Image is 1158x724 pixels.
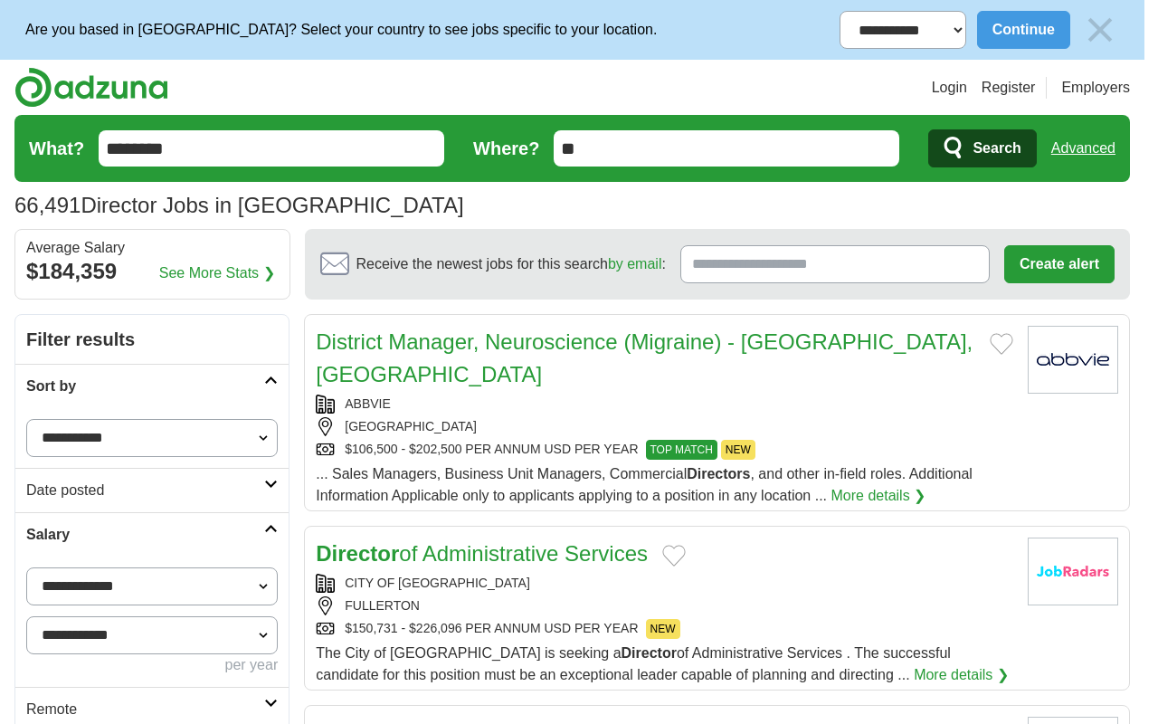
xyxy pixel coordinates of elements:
[608,256,662,271] a: by email
[14,67,168,108] img: Adzuna logo
[646,619,680,639] span: NEW
[1051,130,1115,167] a: Advanced
[914,664,1009,686] a: More details ❯
[316,541,399,566] strong: Director
[26,654,278,676] div: per year
[316,329,973,386] a: District Manager, Neuroscience (Migraine) - [GEOGRAPHIC_DATA], [GEOGRAPHIC_DATA]
[15,315,289,364] h2: Filter results
[977,11,1070,49] button: Continue
[15,364,289,408] a: Sort by
[646,440,717,460] span: TOP MATCH
[662,545,686,567] button: Add to favorite jobs
[473,135,539,162] label: Where?
[687,466,750,481] strong: Directors
[345,396,391,411] a: ABBVIE
[316,596,1013,615] div: FULLERTON
[1028,326,1118,394] img: AbbVie logo
[14,193,464,217] h1: Director Jobs in [GEOGRAPHIC_DATA]
[316,541,648,566] a: Directorof Administrative Services
[316,417,1013,436] div: [GEOGRAPHIC_DATA]
[15,468,289,512] a: Date posted
[990,333,1013,355] button: Add to favorite jobs
[316,466,973,503] span: ... Sales Managers, Business Unit Managers, Commercial , and other in-field roles. Additional Inf...
[26,241,279,255] div: Average Salary
[928,129,1036,167] button: Search
[26,255,279,288] div: $184,359
[316,645,951,682] span: The City of [GEOGRAPHIC_DATA] is seeking a of Administrative Services . The successful candidate ...
[14,189,81,222] span: 66,491
[1004,245,1115,283] button: Create alert
[316,619,1013,639] div: $150,731 - $226,096 PER ANNUM USD PER YEAR
[356,253,666,275] span: Receive the newest jobs for this search :
[982,77,1036,99] a: Register
[26,524,264,546] h2: Salary
[831,485,926,507] a: More details ❯
[26,699,264,720] h2: Remote
[316,440,1013,460] div: $106,500 - $202,500 PER ANNUM USD PER YEAR
[316,574,1013,593] div: CITY OF [GEOGRAPHIC_DATA]
[622,645,677,661] strong: Director
[26,480,264,501] h2: Date posted
[159,262,275,284] a: See More Stats ❯
[26,376,264,397] h2: Sort by
[973,130,1020,167] span: Search
[25,19,657,41] p: Are you based in [GEOGRAPHIC_DATA]? Select your country to see jobs specific to your location.
[1028,538,1118,605] img: Company logo
[721,440,755,460] span: NEW
[932,77,967,99] a: Login
[1081,11,1119,49] img: icon_close_no_bg.svg
[29,135,84,162] label: What?
[15,512,289,557] a: Salary
[1061,77,1130,99] a: Employers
